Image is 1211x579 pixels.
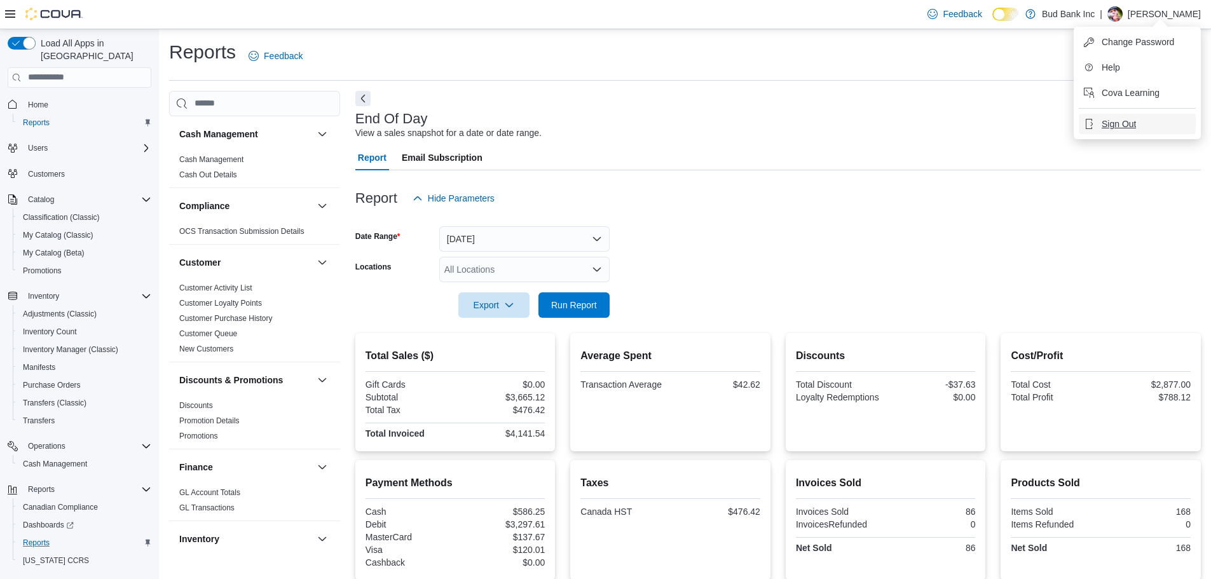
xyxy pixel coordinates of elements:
span: Cova Learning [1102,86,1160,99]
button: Inventory [23,289,64,304]
button: Open list of options [592,264,602,275]
strong: Total Invoiced [366,428,425,439]
div: Total Cost [1011,379,1098,390]
span: Inventory [23,289,151,304]
button: Transfers (Classic) [13,394,156,412]
p: [PERSON_NAME] [1128,6,1201,22]
label: Date Range [355,231,400,242]
div: -$37.63 [888,379,975,390]
span: My Catalog (Beta) [23,248,85,258]
button: Operations [23,439,71,454]
button: Home [3,95,156,114]
button: Run Report [538,292,610,318]
a: GL Account Totals [179,488,240,497]
span: Change Password [1102,36,1174,48]
span: Home [23,97,151,112]
div: 0 [888,519,975,529]
span: Customer Loyalty Points [179,298,262,308]
a: Feedback [243,43,308,69]
span: Manifests [23,362,55,372]
button: Change Password [1079,32,1196,52]
div: Subtotal [366,392,453,402]
button: Customer [179,256,312,269]
span: My Catalog (Classic) [23,230,93,240]
a: Reports [18,115,55,130]
button: Reports [13,534,156,552]
button: Catalog [3,191,156,208]
button: Catalog [23,192,59,207]
a: Customers [23,167,70,182]
a: Cash Management [18,456,92,472]
div: $788.12 [1104,392,1191,402]
span: Discounts [179,400,213,411]
div: Items Refunded [1011,519,1098,529]
a: Adjustments (Classic) [18,306,102,322]
button: Discounts & Promotions [315,372,330,388]
div: View a sales snapshot for a date or date range. [355,126,542,140]
span: Run Report [551,299,597,311]
button: Customer [315,255,330,270]
a: Reports [18,535,55,550]
span: Load All Apps in [GEOGRAPHIC_DATA] [36,37,151,62]
strong: Net Sold [1011,543,1047,553]
span: Users [23,140,151,156]
a: Customer Activity List [179,283,252,292]
div: Visa [366,545,453,555]
h3: Report [355,191,397,206]
button: Inventory Manager (Classic) [13,341,156,358]
span: Inventory Manager (Classic) [18,342,151,357]
span: Help [1102,61,1120,74]
h3: Finance [179,461,213,473]
button: Inventory [179,533,312,545]
button: [US_STATE] CCRS [13,552,156,569]
h2: Invoices Sold [796,475,976,491]
strong: Net Sold [796,543,832,553]
h2: Total Sales ($) [366,348,545,364]
button: My Catalog (Classic) [13,226,156,244]
h3: Discounts & Promotions [179,374,283,386]
div: Finance [169,485,340,521]
div: Invoices Sold [796,507,883,517]
div: 86 [888,507,975,517]
a: Discounts [179,401,213,410]
span: Cash Management [23,459,87,469]
div: $4,141.54 [458,428,545,439]
h3: Cash Management [179,128,258,140]
span: Adjustments (Classic) [23,309,97,319]
span: Promotions [18,263,151,278]
a: Manifests [18,360,60,375]
div: 0 [1104,519,1191,529]
a: Promotion Details [179,416,240,425]
div: Discounts & Promotions [169,398,340,449]
div: Debit [366,519,453,529]
a: My Catalog (Classic) [18,228,99,243]
a: GL Transactions [179,503,235,512]
span: Transfers (Classic) [23,398,86,408]
span: Cash Management [179,154,243,165]
button: Purchase Orders [13,376,156,394]
span: Email Subscription [402,145,482,170]
label: Locations [355,262,392,272]
span: Promotions [179,431,218,441]
button: Classification (Classic) [13,208,156,226]
span: Catalog [28,194,54,205]
a: Inventory Manager (Classic) [18,342,123,357]
div: $3,297.61 [458,519,545,529]
span: Reports [18,535,151,550]
h2: Products Sold [1011,475,1191,491]
button: My Catalog (Beta) [13,244,156,262]
button: Next [355,91,371,106]
span: Classification (Classic) [18,210,151,225]
span: Washington CCRS [18,553,151,568]
a: Canadian Compliance [18,500,103,515]
button: Help [1079,57,1196,78]
span: Purchase Orders [18,378,151,393]
div: 86 [888,543,975,553]
a: Dashboards [13,516,156,534]
div: Items Sold [1011,507,1098,517]
div: Canada HST [580,507,667,517]
div: Gift Cards [366,379,453,390]
span: Adjustments (Classic) [18,306,151,322]
button: Export [458,292,530,318]
button: Cash Management [179,128,312,140]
